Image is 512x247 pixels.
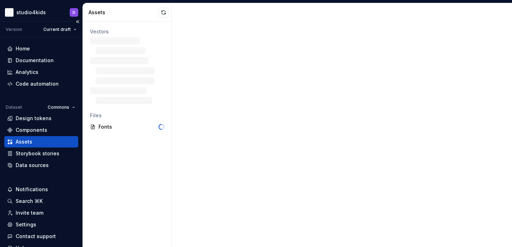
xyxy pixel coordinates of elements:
[4,231,78,242] button: Contact support
[4,207,78,219] a: Invite team
[4,184,78,195] button: Notifications
[87,121,167,133] a: Fonts
[89,9,159,16] div: Assets
[4,78,78,90] a: Code automation
[16,186,48,193] div: Notifications
[16,69,38,76] div: Analytics
[16,209,43,216] div: Invite team
[16,162,49,169] div: Data sources
[40,25,80,34] button: Current draft
[4,219,78,230] a: Settings
[1,5,81,20] button: studio4kidsD
[4,66,78,78] a: Analytics
[4,136,78,147] a: Assets
[16,198,43,205] div: Search ⌘K
[43,27,71,32] span: Current draft
[4,113,78,124] a: Design tokens
[73,10,75,15] div: D
[6,27,22,32] div: Version
[90,28,164,35] div: Vectors
[98,123,159,130] div: Fonts
[5,8,14,17] img: f1dd3a2a-5342-4756-bcfa-e9eec4c7fc0d.png
[44,102,78,112] button: Commons
[4,195,78,207] button: Search ⌘K
[48,104,69,110] span: Commons
[16,80,59,87] div: Code automation
[16,127,47,134] div: Components
[4,160,78,171] a: Data sources
[16,9,46,16] div: studio4kids
[16,115,52,122] div: Design tokens
[16,150,59,157] div: Storybook stories
[16,45,30,52] div: Home
[4,148,78,159] a: Storybook stories
[16,221,36,228] div: Settings
[4,43,78,54] a: Home
[16,233,56,240] div: Contact support
[16,138,32,145] div: Assets
[6,104,22,110] div: Dataset
[4,124,78,136] a: Components
[73,17,82,27] button: Collapse sidebar
[4,55,78,66] a: Documentation
[16,57,54,64] div: Documentation
[90,112,164,119] div: Files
